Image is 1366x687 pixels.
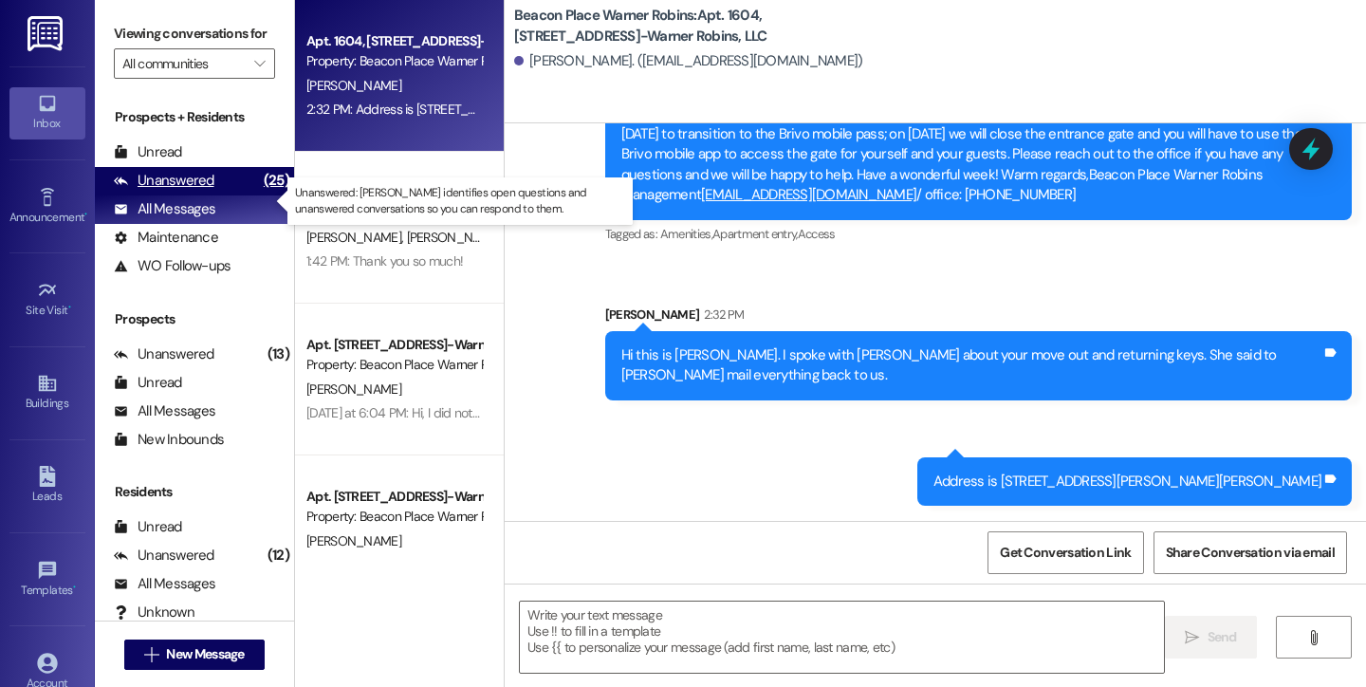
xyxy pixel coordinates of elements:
b: Beacon Place Warner Robins: Apt. 1604, [STREET_ADDRESS]-Warner Robins, LLC [514,6,894,46]
img: ResiDesk Logo [28,16,66,51]
a: Buildings [9,367,85,418]
div: [PERSON_NAME]. ([EMAIL_ADDRESS][DOMAIN_NAME]) [514,51,863,71]
div: Property: Beacon Place Warner Robins [306,51,482,71]
span: Access [798,226,836,242]
span: Apartment entry , [712,226,798,242]
div: Unread [114,517,182,537]
div: Unread [114,142,182,162]
div: 2:32 PM [699,305,744,325]
div: Apt. 1604, [STREET_ADDRESS]-Warner Robins, LLC [306,31,482,51]
div: Good Afternoon! We have changed systems for our entrance gate as well as the access doors to the ... [621,43,1321,205]
span: New Message [166,644,244,664]
span: Send [1208,627,1237,647]
div: All Messages [114,401,215,421]
div: Unknown [114,603,194,622]
div: Address is [STREET_ADDRESS][PERSON_NAME][PERSON_NAME] [933,472,1321,492]
i:  [1306,630,1320,645]
span: [PERSON_NAME] [306,381,401,398]
i:  [254,56,265,71]
a: Site Visit • [9,274,85,325]
div: Residents [95,482,294,502]
div: Apt. [STREET_ADDRESS]-Warner Robins, LLC [306,487,482,507]
span: • [84,208,87,221]
div: Tagged as: [605,220,1352,248]
div: Unanswered [114,171,214,191]
span: Share Conversation via email [1166,543,1335,563]
button: Get Conversation Link [988,531,1143,574]
div: Maintenance [114,228,218,248]
a: Leads [9,460,85,511]
div: 2:32 PM: Address is [STREET_ADDRESS][PERSON_NAME][PERSON_NAME] [306,101,714,118]
div: WO Follow-ups [114,256,231,276]
div: Hi this is [PERSON_NAME]. I spoke with [PERSON_NAME] about your move out and returning keys. She ... [621,345,1321,386]
div: Unread [114,373,182,393]
button: Share Conversation via email [1154,531,1347,574]
label: Viewing conversations for [114,19,275,48]
a: Templates • [9,554,85,605]
button: New Message [124,640,265,670]
div: [DATE] at 6:04 PM: Hi, I did not receive any email from IMS communities/Brivo. Please resend, tha... [306,404,855,421]
div: (12) [263,541,294,570]
div: [PERSON_NAME] [605,305,1352,331]
span: Amenities , [660,226,713,242]
i:  [144,647,158,662]
span: [PERSON_NAME] [306,229,407,246]
div: Unanswered [114,344,214,364]
div: (25) [259,166,294,195]
a: Inbox [9,87,85,139]
div: Unanswered [114,546,214,566]
span: [PERSON_NAME] [406,229,501,246]
div: All Messages [114,199,215,219]
div: Property: Beacon Place Warner Robins [306,507,482,527]
div: Prospects + Residents [95,107,294,127]
div: Prospects [95,309,294,329]
a: [EMAIL_ADDRESS][DOMAIN_NAME] [701,185,916,204]
button: Send [1165,616,1257,659]
span: • [73,581,76,594]
div: New Inbounds [114,430,224,450]
span: Get Conversation Link [1000,543,1131,563]
input: All communities [122,48,245,79]
div: Property: Beacon Place Warner Robins [306,355,482,375]
span: [PERSON_NAME] [306,77,401,94]
span: • [68,301,71,314]
div: Apt. [STREET_ADDRESS]-Warner Robins, LLC [306,335,482,355]
i:  [1185,630,1199,645]
span: [PERSON_NAME] [306,532,401,549]
p: Unanswered: [PERSON_NAME] identifies open questions and unanswered conversations so you can respo... [295,185,625,217]
div: 1:42 PM: Thank you so much! [306,252,463,269]
div: All Messages [114,574,215,594]
div: (13) [263,340,294,369]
